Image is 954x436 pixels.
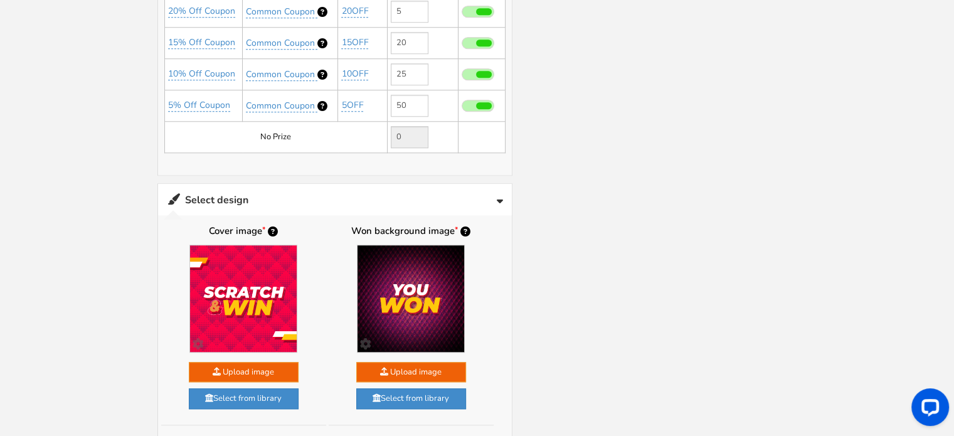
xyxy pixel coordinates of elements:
a: 5OFF [341,99,363,112]
a: 10% Off Coupon [168,68,235,80]
a: Common Coupon [246,68,317,81]
span: Common Coupon [246,37,315,49]
a: 5% Off Coupon [168,99,230,112]
input: Value not editable [391,126,428,148]
a: Select design [158,184,512,216]
a: 20OFF [341,5,368,18]
a: 20% Off Coupon [168,5,235,18]
a: Select from library [356,388,466,409]
a: click here [192,4,224,13]
span: Common Coupon [246,100,315,112]
span: Common Coupon [246,68,315,80]
a: Common Coupon [246,6,317,18]
span: Common Coupon [246,6,315,18]
label: I would like to receive updates and marketing emails. We will treat your information with respect... [24,350,213,386]
input: I would like to receive updates and marketing emails. We will treat your information with respect... [24,349,34,358]
a: Select from library [189,388,299,409]
label: Won background image [338,225,484,238]
strong: FEELING LUCKY? PLAY NOW! [48,265,189,279]
td: No Prize [164,121,387,152]
iframe: LiveChat chat widget [901,383,954,436]
button: TRY YOUR LUCK! [24,399,213,422]
a: 15% Off Coupon [168,36,235,49]
a: Common Coupon [246,100,317,112]
a: 15OFF [341,36,368,49]
label: Email [24,298,48,311]
a: Common Coupon [246,37,317,50]
label: Cover image [171,225,317,238]
a: 10OFF [341,68,368,80]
